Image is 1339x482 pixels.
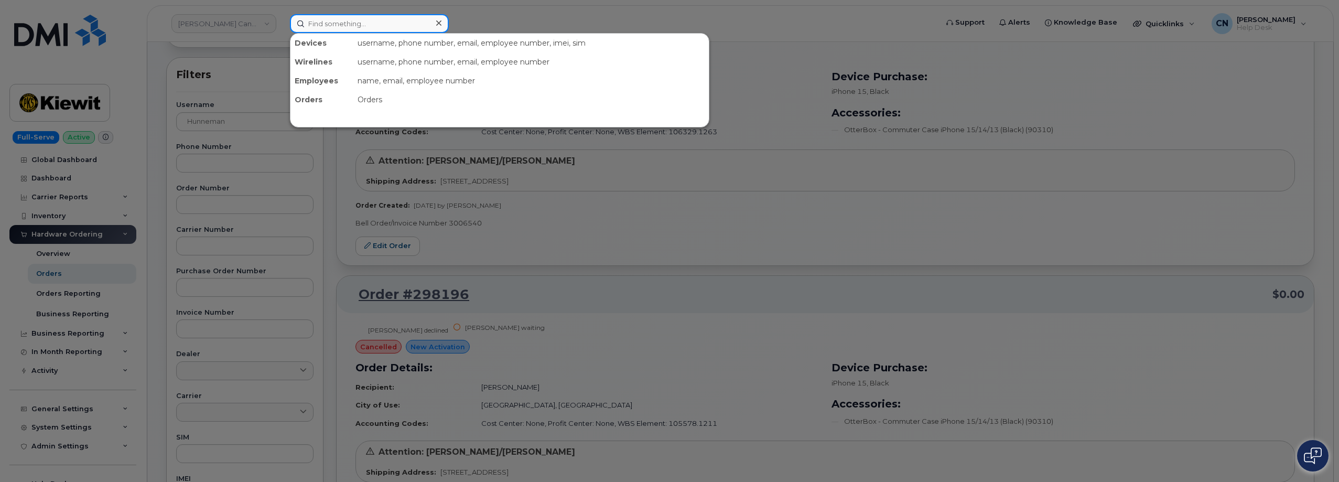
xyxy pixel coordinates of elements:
[290,90,353,109] div: Orders
[1304,447,1322,464] img: Open chat
[290,14,449,33] input: Find something...
[290,52,353,71] div: Wirelines
[353,52,709,71] div: username, phone number, email, employee number
[290,34,353,52] div: Devices
[353,90,709,109] div: Orders
[290,71,353,90] div: Employees
[353,34,709,52] div: username, phone number, email, employee number, imei, sim
[353,71,709,90] div: name, email, employee number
